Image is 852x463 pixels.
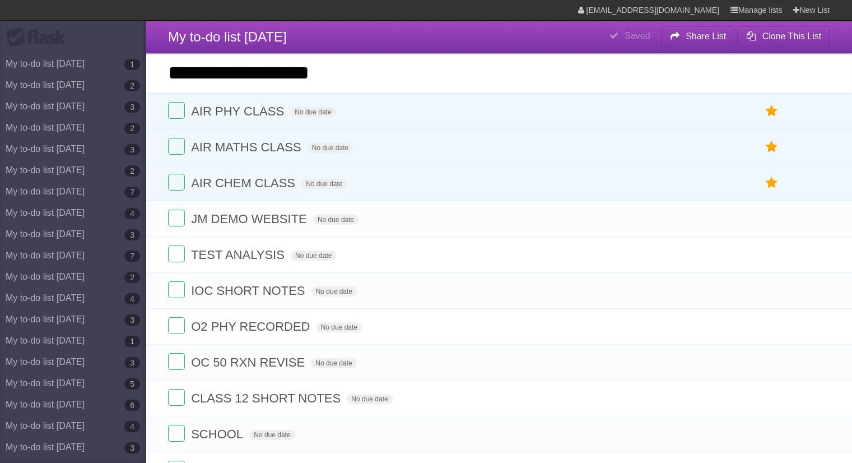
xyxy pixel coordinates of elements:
span: AIR CHEM CLASS [191,176,298,190]
button: Clone This List [737,26,830,47]
span: TEST ANALYSIS [191,248,287,262]
b: Share List [686,31,726,41]
span: No due date [316,322,362,332]
b: 2 [124,80,140,91]
span: No due date [308,143,353,153]
b: 5 [124,378,140,390]
b: 3 [124,101,140,113]
span: OC 50 RXN REVISE [191,355,308,369]
label: Done [168,138,185,155]
span: No due date [311,358,356,368]
b: 6 [124,400,140,411]
label: Done [168,246,185,262]
button: Share List [661,26,735,47]
label: Done [168,174,185,191]
b: 1 [124,59,140,70]
span: CLASS 12 SHORT NOTES [191,391,343,405]
span: My to-do list [DATE] [168,29,287,44]
b: 4 [124,293,140,304]
b: 7 [124,187,140,198]
b: 1 [124,336,140,347]
b: 3 [124,144,140,155]
b: 2 [124,165,140,177]
b: Saved [625,31,650,40]
span: AIR PHY CLASS [191,104,287,118]
b: Clone This List [762,31,821,41]
b: 3 [124,314,140,326]
span: IOC SHORT NOTES [191,284,308,298]
label: Done [168,317,185,334]
span: No due date [291,251,336,261]
label: Done [168,389,185,406]
span: No due date [311,286,357,297]
span: No due date [313,215,359,225]
label: Star task [761,102,783,121]
label: Done [168,281,185,298]
span: No due date [301,179,347,189]
span: JM DEMO WEBSITE [191,212,310,226]
b: 3 [124,357,140,368]
b: 2 [124,123,140,134]
b: 2 [124,272,140,283]
span: O2 PHY RECORDED [191,320,313,334]
label: Star task [761,138,783,156]
b: 4 [124,208,140,219]
label: Star task [761,174,783,192]
div: Flask [6,27,73,48]
span: No due date [249,430,295,440]
b: 3 [124,229,140,240]
span: No due date [347,394,392,404]
b: 7 [124,251,140,262]
label: Done [168,425,185,442]
label: Done [168,210,185,226]
label: Done [168,353,185,370]
b: 3 [124,442,140,453]
span: AIR MATHS CLASS [191,140,304,154]
span: SCHOOL [191,427,246,441]
span: No due date [290,107,336,117]
label: Done [168,102,185,119]
b: 4 [124,421,140,432]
